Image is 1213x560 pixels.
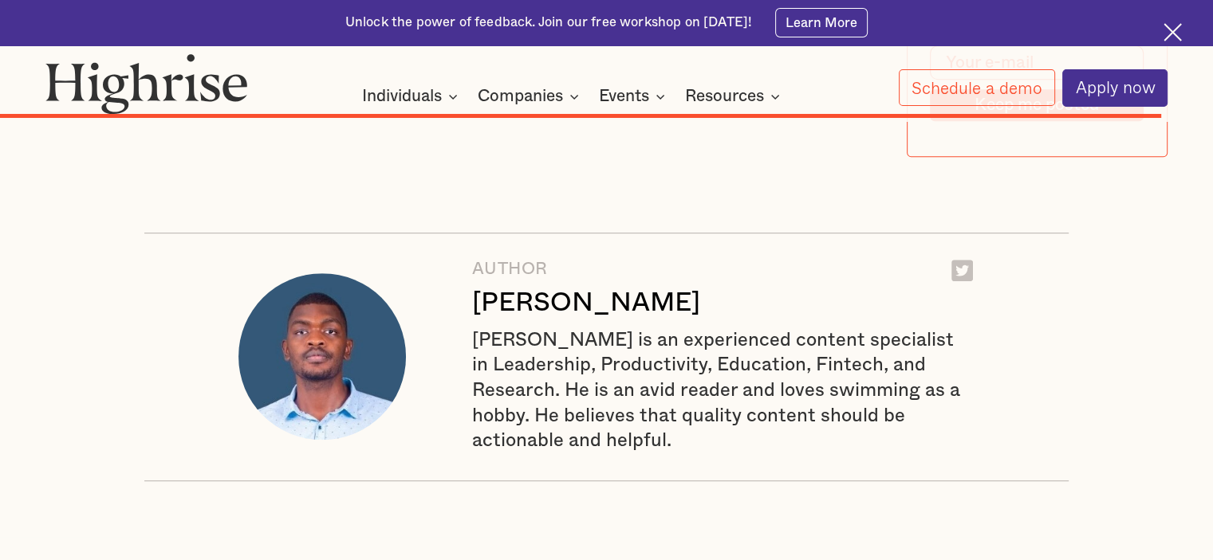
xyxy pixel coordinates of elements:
div: Companies [478,87,584,106]
img: Highrise logo [45,53,248,115]
div: Unlock the power of feedback. Join our free workshop on [DATE]! [345,14,752,32]
img: Cross icon [1164,23,1182,41]
a: Learn More [775,8,868,37]
div: Resources [685,87,764,106]
div: Individuals [362,87,463,106]
div: Events [599,87,649,106]
div: [PERSON_NAME] [472,287,700,319]
a: Schedule a demo [899,69,1055,106]
a: Apply now [1062,69,1168,107]
div: Individuals [362,87,442,106]
img: Twitter logo [951,260,973,281]
div: Resources [685,87,785,106]
div: Events [599,87,670,106]
div: [PERSON_NAME] is an experienced content specialist in Leadership, Productivity, Education, Fintec... [472,328,975,454]
div: AUTHOR [472,260,700,279]
div: Companies [478,87,563,106]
